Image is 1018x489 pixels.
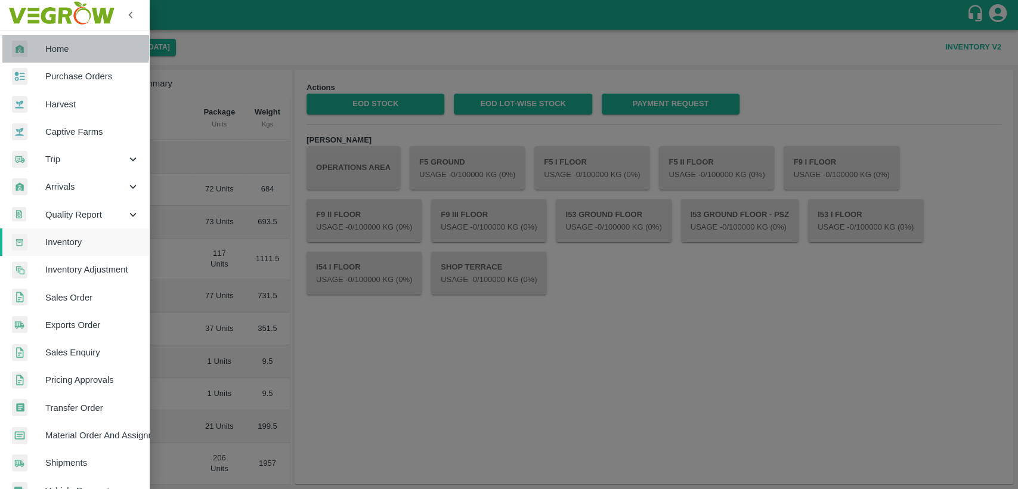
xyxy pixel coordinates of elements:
img: reciept [12,68,27,85]
span: Exports Order [45,318,140,332]
img: harvest [12,95,27,113]
span: Transfer Order [45,401,140,414]
span: Shipments [45,456,140,469]
span: Quality Report [45,208,126,221]
img: whTransfer [12,399,27,416]
span: Sales Enquiry [45,346,140,359]
span: Harvest [45,98,140,111]
span: Arrivals [45,180,126,193]
span: Material Order And Assignment [45,429,140,442]
img: sales [12,344,27,361]
img: qualityReport [12,207,26,222]
img: delivery [12,151,27,168]
span: Pricing Approvals [45,373,140,386]
span: Inventory [45,236,140,249]
span: Captive Farms [45,125,140,138]
img: whArrival [12,178,27,196]
span: Purchase Orders [45,70,140,83]
img: sales [12,372,27,389]
span: Inventory Adjustment [45,263,140,276]
img: inventory [12,261,27,278]
span: Trip [45,153,126,166]
img: centralMaterial [12,427,27,444]
img: harvest [12,123,27,141]
img: whArrival [12,41,27,58]
img: shipments [12,454,27,472]
img: sales [12,289,27,306]
img: whInventory [12,234,27,251]
span: Sales Order [45,291,140,304]
img: shipments [12,316,27,333]
span: Home [45,42,140,55]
